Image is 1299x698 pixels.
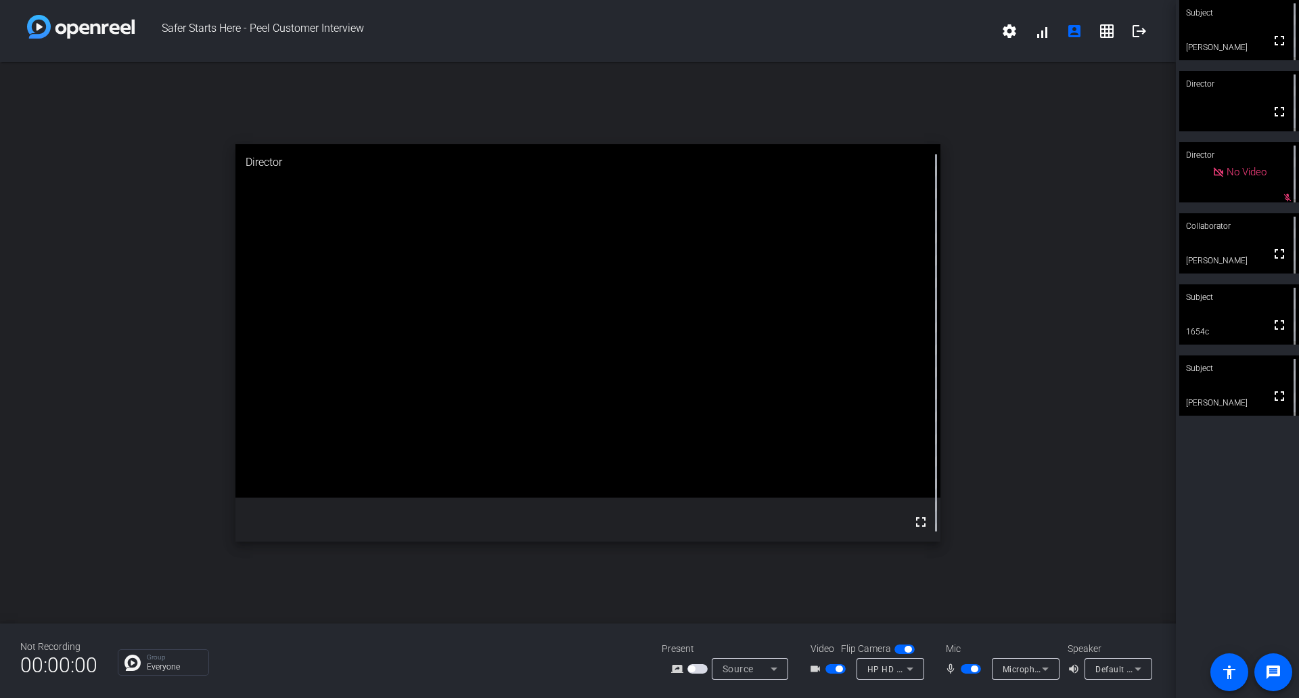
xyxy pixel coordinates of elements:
div: Speaker [1068,642,1149,656]
mat-icon: settings [1001,23,1018,39]
mat-icon: fullscreen [1271,32,1287,49]
span: 00:00:00 [20,649,97,682]
img: white-gradient.svg [27,15,135,39]
div: Subject [1179,284,1299,310]
span: Video [811,642,834,656]
mat-icon: accessibility [1221,664,1237,680]
mat-icon: fullscreen [913,514,929,530]
div: Collaborator [1179,213,1299,239]
mat-icon: videocam_outline [809,661,825,677]
div: Subject [1179,355,1299,381]
span: Flip Camera [841,642,891,656]
mat-icon: fullscreen [1271,104,1287,120]
span: Source [723,663,754,674]
span: HP HD Camera (30c9:000f) [867,663,976,674]
mat-icon: fullscreen [1271,388,1287,404]
div: Director [235,144,941,181]
mat-icon: mic_none [944,661,961,677]
p: Group [147,654,202,661]
div: Director [1179,71,1299,97]
span: Safer Starts Here - Peel Customer Interview [135,15,993,47]
mat-icon: message [1265,664,1281,680]
span: Default - Speakers (Realtek(R) Audio) [1095,663,1241,674]
p: Everyone [147,663,202,671]
mat-icon: fullscreen [1271,246,1287,262]
div: Present [662,642,797,656]
mat-icon: volume_up [1068,661,1084,677]
span: No Video [1227,166,1267,178]
img: Chat Icon [124,655,141,671]
mat-icon: logout [1131,23,1147,39]
button: signal_cellular_alt [1026,15,1058,47]
div: Director [1179,142,1299,168]
mat-icon: account_box [1066,23,1082,39]
div: Not Recording [20,640,97,654]
mat-icon: screen_share_outline [671,661,687,677]
mat-icon: grid_on [1099,23,1115,39]
div: Mic [932,642,1068,656]
mat-icon: fullscreen [1271,317,1287,333]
